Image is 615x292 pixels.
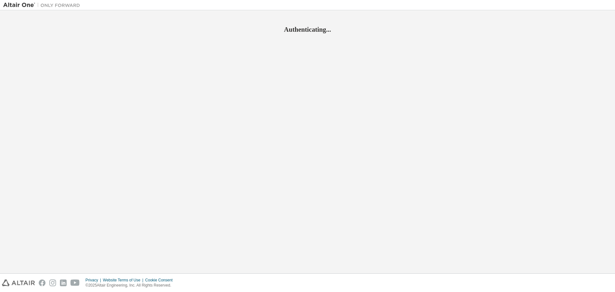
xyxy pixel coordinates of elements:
img: facebook.svg [39,279,45,286]
p: © 2025 Altair Engineering, Inc. All Rights Reserved. [86,283,176,288]
div: Privacy [86,278,103,283]
img: instagram.svg [49,279,56,286]
img: altair_logo.svg [2,279,35,286]
h2: Authenticating... [3,25,612,34]
div: Website Terms of Use [103,278,145,283]
img: youtube.svg [70,279,80,286]
img: Altair One [3,2,83,8]
div: Cookie Consent [145,278,176,283]
img: linkedin.svg [60,279,67,286]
